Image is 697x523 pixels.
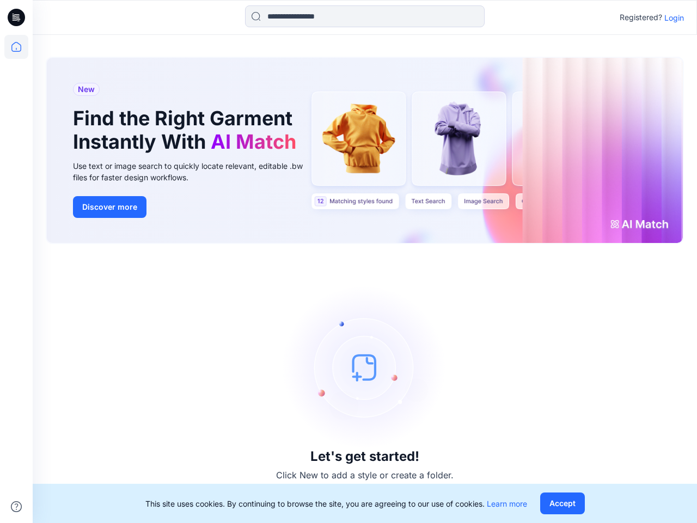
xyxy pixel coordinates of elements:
span: AI Match [211,130,296,154]
button: Accept [540,492,585,514]
p: Login [664,12,684,23]
p: Click New to add a style or create a folder. [276,469,454,482]
h1: Find the Right Garment Instantly With [73,107,302,154]
img: empty-state-image.svg [283,285,447,449]
p: Registered? [620,11,662,24]
p: This site uses cookies. By continuing to browse the site, you are agreeing to our use of cookies. [145,498,527,509]
button: Discover more [73,196,146,218]
a: Learn more [487,499,527,508]
div: Use text or image search to quickly locate relevant, editable .bw files for faster design workflows. [73,160,318,183]
h3: Let's get started! [310,449,419,464]
span: New [78,83,95,96]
